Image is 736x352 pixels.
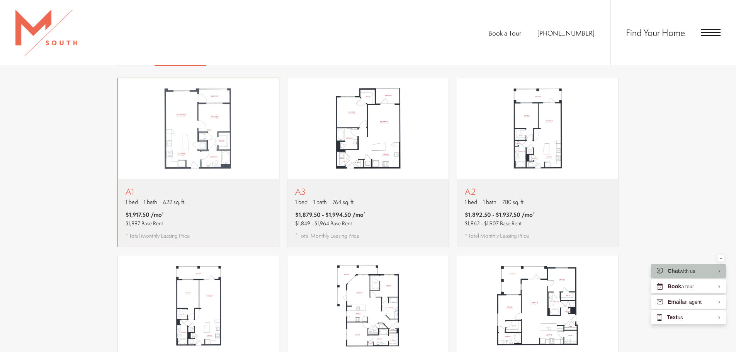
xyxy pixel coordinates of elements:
span: 622 sq. ft. [163,198,185,206]
span: $1,879.50 - $1,994.50 /mo* [295,211,366,219]
a: Find Your Home [626,26,685,39]
span: 1 bed [126,198,138,206]
span: 1 bath [144,198,157,206]
a: View floor plan A1 [117,78,279,248]
span: 764 sq. ft. [333,198,355,206]
img: A3 - 1 bedroom floor plan layout with 1 bathroom and 764 square feet [287,78,449,179]
a: Call Us at 813-570-8014 [537,29,595,37]
img: A2 - 1 bedroom floor plan layout with 1 bathroom and 780 square feet [457,78,618,179]
span: $1,887 Base Rent [126,219,163,227]
p: A2 [465,187,535,196]
button: Open Menu [701,29,721,36]
img: MSouth [15,10,77,56]
span: * Total Monthly Leasing Price [465,232,529,240]
span: 1 bath [313,198,327,206]
span: * Total Monthly Leasing Price [126,232,190,240]
a: View floor plan A3 [287,78,449,248]
a: Book a Tour [488,29,521,37]
span: $1,862 - $1,907 Base Rent [465,219,522,227]
span: 1 bed [465,198,477,206]
span: $1,917.50 /mo* [126,211,164,219]
span: $1,849 - $1,964 Base Rent [295,219,352,227]
p: A3 [295,187,366,196]
span: 1 bed [295,198,308,206]
span: [PHONE_NUMBER] [537,29,595,37]
span: 1 bath [483,198,496,206]
a: View floor plan A2 [457,78,619,248]
span: $1,892.50 - $1,937.50 /mo* [465,211,535,219]
span: 780 sq. ft. [502,198,525,206]
p: A1 [126,187,190,196]
img: A1 - 1 bedroom floor plan layout with 1 bathroom and 622 square feet [118,78,279,179]
span: * Total Monthly Leasing Price [295,232,359,240]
